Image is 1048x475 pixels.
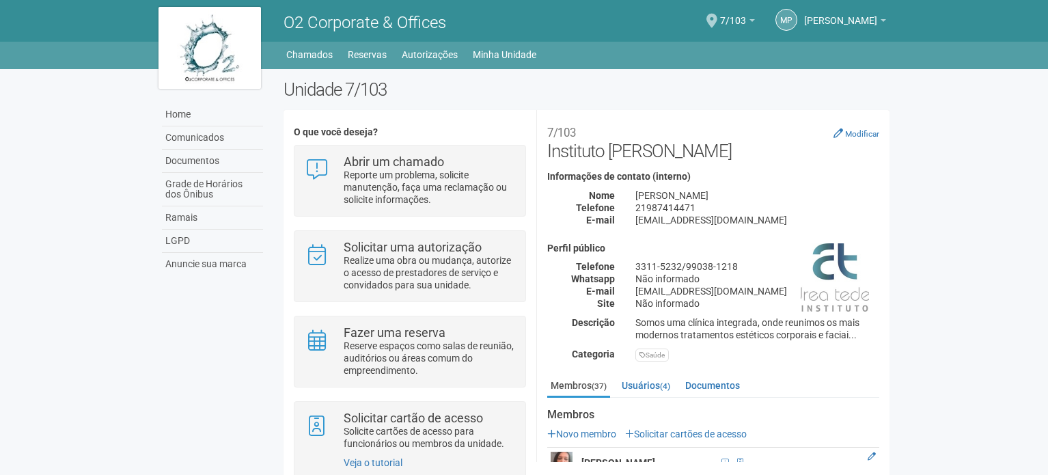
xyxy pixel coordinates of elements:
[868,452,876,461] a: Editar membro
[625,214,890,226] div: [EMAIL_ADDRESS][DOMAIN_NAME]
[845,129,879,139] small: Modificar
[286,45,333,64] a: Chamados
[305,327,514,377] a: Fazer uma reserva Reserve espaços como salas de reunião, auditórios ou áreas comum do empreendime...
[801,243,869,312] img: business.png
[158,7,261,89] img: logo.jpg
[547,126,576,139] small: 7/103
[305,412,514,450] a: Solicitar cartão de acesso Solicite cartões de acesso para funcionários ou membros da unidade.
[833,128,879,139] a: Modificar
[344,169,515,206] p: Reporte um problema, solicite manutenção, faça uma reclamação ou solicite informações.
[586,215,615,226] strong: E-mail
[305,241,514,291] a: Solicitar uma autorização Realize uma obra ou mudança, autorize o acesso de prestadores de serviç...
[572,317,615,328] strong: Descrição
[294,127,525,137] h4: O que você deseja?
[571,273,615,284] strong: Whatsapp
[625,429,747,439] a: Solicitar cartões de acesso
[547,243,879,254] h4: Perfil público
[344,411,483,425] strong: Solicitar cartão de acesso
[618,375,674,396] a: Usuários(4)
[625,202,890,214] div: 21987414471
[162,206,263,230] a: Ramais
[581,457,655,468] strong: [PERSON_NAME]
[162,173,263,206] a: Grade de Horários dos Ônibus
[572,349,615,359] strong: Categoria
[592,381,607,391] small: (37)
[576,261,615,272] strong: Telefone
[625,285,890,297] div: [EMAIL_ADDRESS][DOMAIN_NAME]
[576,202,615,213] strong: Telefone
[344,325,445,340] strong: Fazer uma reserva
[547,429,616,439] a: Novo membro
[804,2,877,26] span: Marcia Porto
[589,190,615,201] strong: Nome
[635,349,669,362] div: Saúde
[625,273,890,285] div: Não informado
[344,240,482,254] strong: Solicitar uma autorização
[775,9,797,31] a: MP
[551,452,573,474] img: user.png
[402,45,458,64] a: Autorizações
[597,298,615,309] strong: Site
[804,17,886,28] a: [PERSON_NAME]
[344,340,515,377] p: Reserve espaços como salas de reunião, auditórios ou áreas comum do empreendimento.
[162,230,263,253] a: LGPD
[162,126,263,150] a: Comunicados
[162,253,263,275] a: Anuncie sua marca
[305,156,514,206] a: Abrir um chamado Reporte um problema, solicite manutenção, faça uma reclamação ou solicite inform...
[625,189,890,202] div: [PERSON_NAME]
[547,375,610,398] a: Membros(37)
[720,2,746,26] span: 7/103
[162,103,263,126] a: Home
[586,286,615,297] strong: E-mail
[547,172,879,182] h4: Informações de contato (interno)
[625,260,890,273] div: 3311-5232/99038-1218
[547,409,879,421] strong: Membros
[625,316,890,341] div: Somos uma clínica integrada, onde reunimos os mais modernos tratamentos estéticos corporais e fac...
[660,381,670,391] small: (4)
[344,254,515,291] p: Realize uma obra ou mudança, autorize o acesso de prestadores de serviço e convidados para sua un...
[682,375,743,396] a: Documentos
[348,45,387,64] a: Reservas
[344,425,515,450] p: Solicite cartões de acesso para funcionários ou membros da unidade.
[625,297,890,310] div: Não informado
[162,150,263,173] a: Documentos
[344,457,402,468] a: Veja o tutorial
[284,13,446,32] span: O2 Corporate & Offices
[284,79,890,100] h2: Unidade 7/103
[344,154,444,169] strong: Abrir um chamado
[473,45,536,64] a: Minha Unidade
[720,17,755,28] a: 7/103
[547,120,879,161] h2: Instituto [PERSON_NAME]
